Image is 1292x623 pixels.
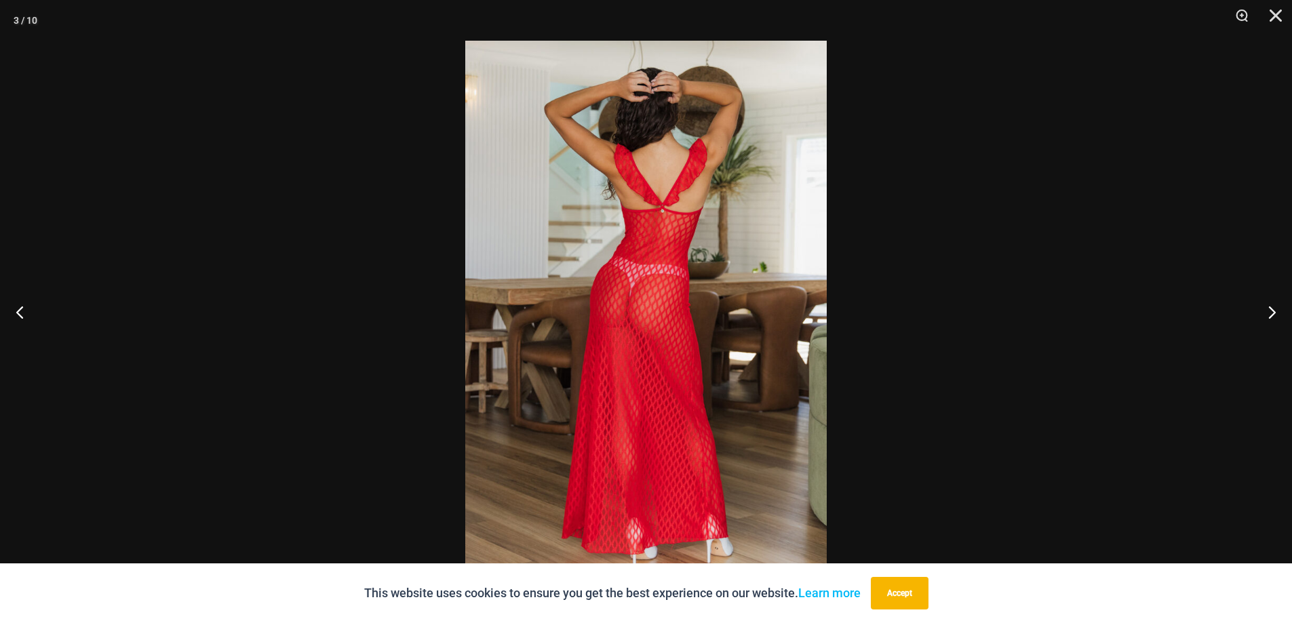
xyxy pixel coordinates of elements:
p: This website uses cookies to ensure you get the best experience on our website. [364,583,861,603]
button: Accept [871,577,928,609]
div: 3 / 10 [14,10,37,31]
img: Sometimes Red 587 Dress 04 [465,41,827,582]
a: Learn more [798,586,861,600]
button: Next [1241,278,1292,346]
